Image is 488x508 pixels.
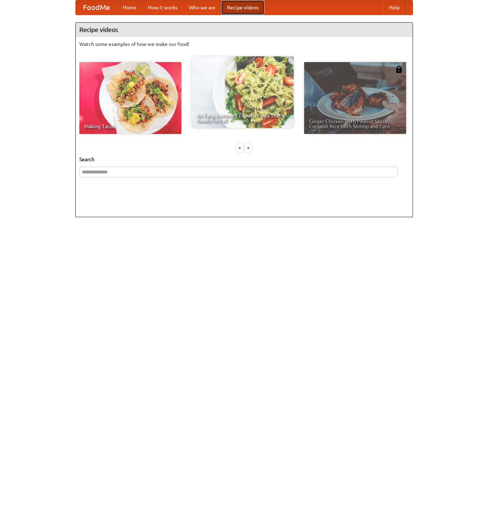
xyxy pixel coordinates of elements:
a: An Easy, Summery Tomato Pasta That's Ready for Fall [192,56,294,128]
a: FoodMe [76,0,117,15]
span: Making Tacos [84,124,176,129]
a: Recipe videos [221,0,264,15]
h4: Recipe videos [76,23,413,37]
div: » [245,143,251,152]
img: 483408.png [395,66,403,73]
a: How it works [142,0,183,15]
p: Watch some examples of how we make our food! [79,41,409,48]
span: An Easy, Summery Tomato Pasta That's Ready for Fall [197,113,289,123]
a: Making Tacos [79,62,181,134]
div: « [237,143,243,152]
a: Help [383,0,405,15]
h5: Search [79,156,409,163]
a: Home [117,0,142,15]
a: Who we are [183,0,221,15]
